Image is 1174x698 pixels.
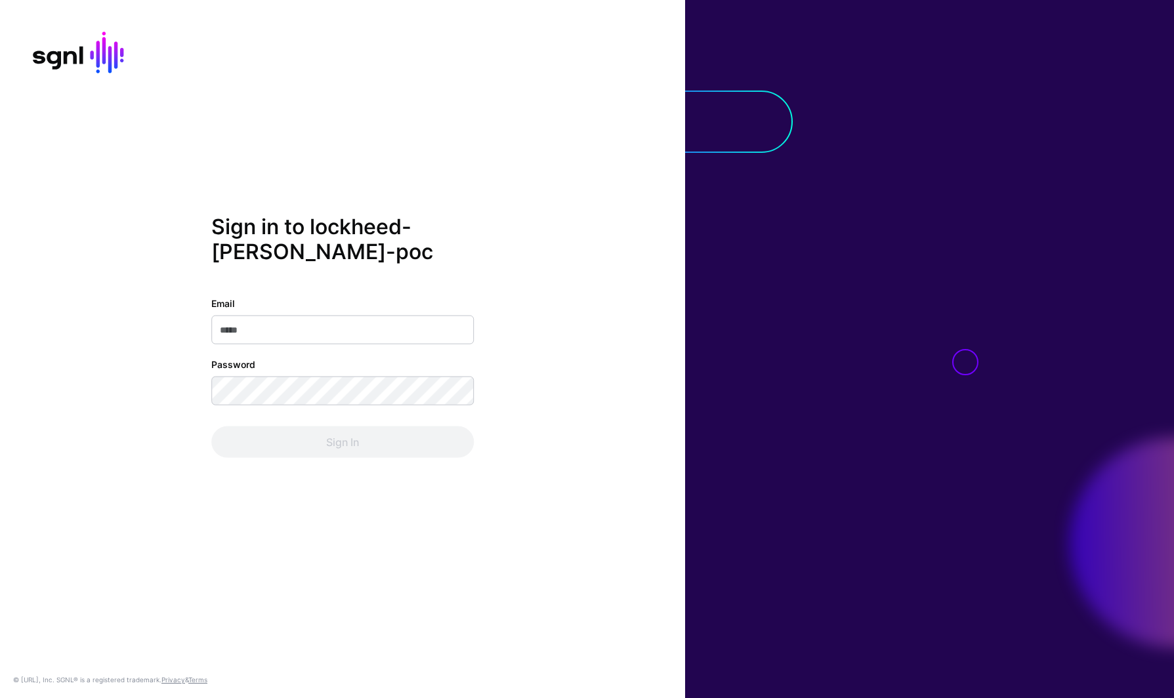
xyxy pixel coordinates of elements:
[211,357,255,371] label: Password
[161,676,185,684] a: Privacy
[211,215,474,265] h2: Sign in to lockheed-[PERSON_NAME]-poc
[188,676,207,684] a: Terms
[13,674,207,685] div: © [URL], Inc. SGNL® is a registered trademark. &
[211,296,235,310] label: Email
